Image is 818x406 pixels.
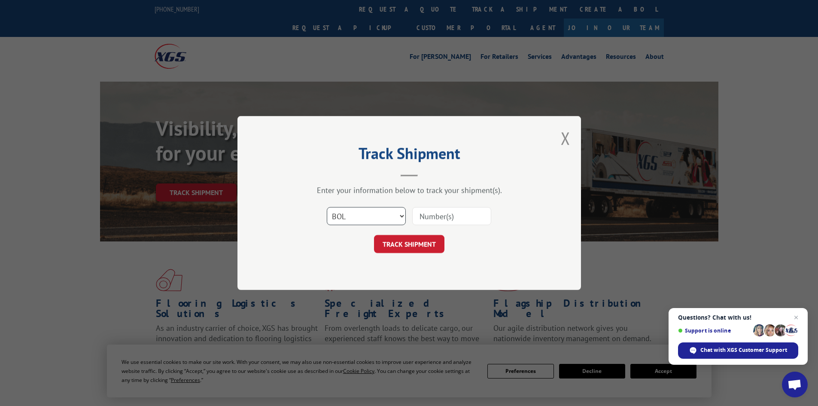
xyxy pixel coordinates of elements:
[678,327,750,334] span: Support is online
[791,312,801,323] span: Close chat
[280,185,538,195] div: Enter your information below to track your shipment(s).
[412,207,491,225] input: Number(s)
[678,342,798,359] div: Chat with XGS Customer Support
[561,127,570,150] button: Close modal
[700,346,787,354] span: Chat with XGS Customer Support
[280,147,538,164] h2: Track Shipment
[374,235,444,253] button: TRACK SHIPMENT
[782,372,808,397] div: Open chat
[678,314,798,321] span: Questions? Chat with us!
